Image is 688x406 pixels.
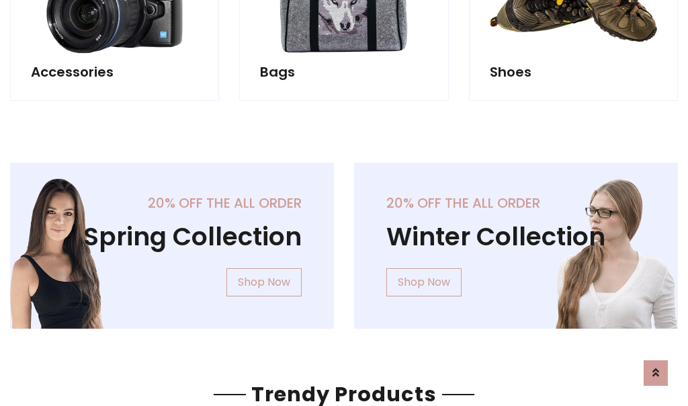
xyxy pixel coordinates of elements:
[42,222,302,252] h1: Spring Collection
[386,268,462,296] a: Shop Now
[260,64,427,80] h5: Bags
[490,64,657,80] h5: Shoes
[386,222,646,252] h1: Winter Collection
[226,268,302,296] a: Shop Now
[31,64,198,80] h5: Accessories
[42,195,302,211] h5: 20% off the all order
[386,195,646,211] h5: 20% off the all order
